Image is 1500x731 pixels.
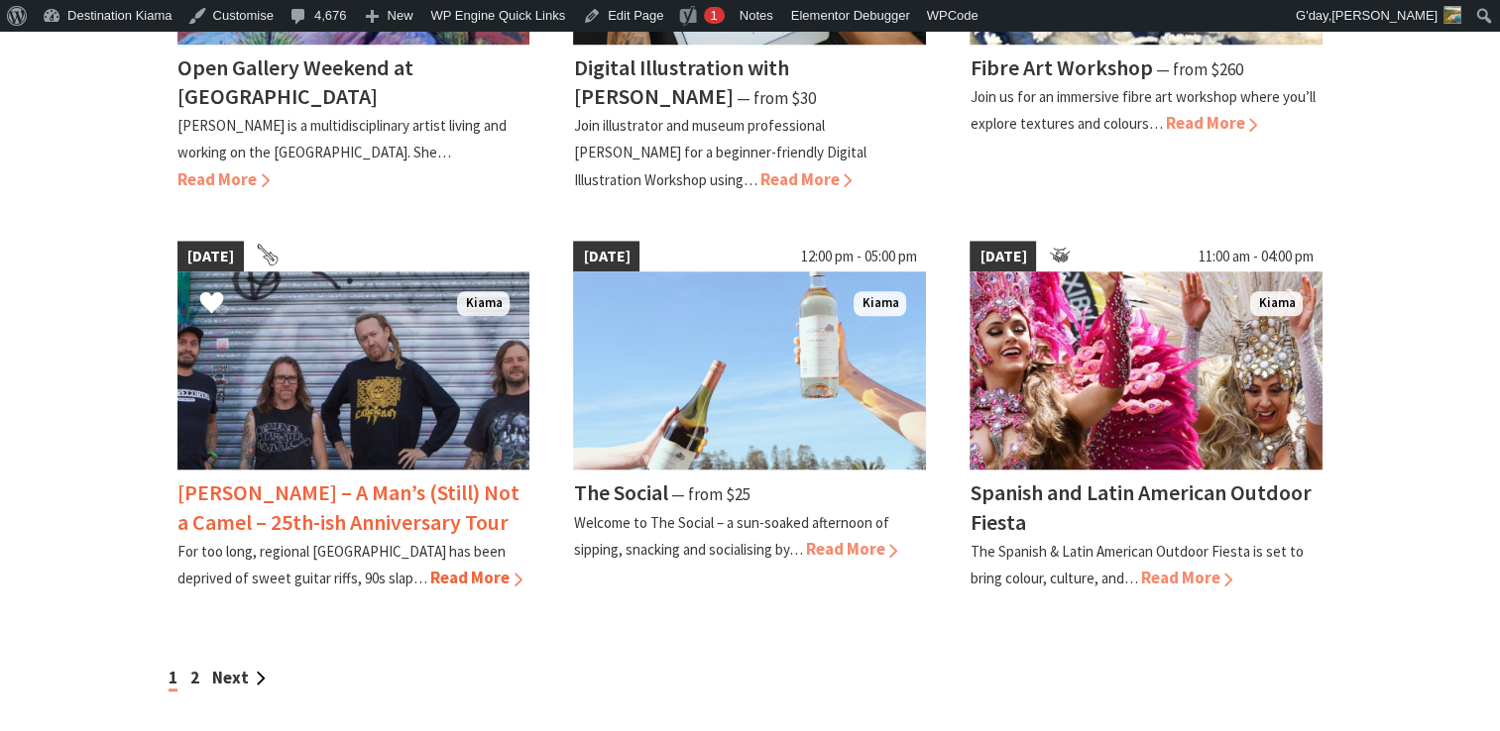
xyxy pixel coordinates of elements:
[805,538,897,560] span: Read More
[670,483,750,505] span: ⁠— from $25
[1155,58,1242,80] span: ⁠— from $260
[169,667,177,691] span: 1
[573,53,788,110] h4: Digital Illustration with [PERSON_NAME]
[177,168,270,190] span: Read More
[970,241,1323,591] a: [DATE] 11:00 am - 04:00 pm Dancers in jewelled pink and silver costumes with feathers, holding th...
[1165,112,1257,134] span: Read More
[573,478,667,506] h4: The Social
[177,53,413,110] h4: Open Gallery Weekend at [GEOGRAPHIC_DATA]
[573,241,639,272] span: [DATE]
[970,87,1315,133] p: Join us for an immersive fibre art workshop where you’ll explore textures and colours…
[1250,291,1303,316] span: Kiama
[177,241,530,591] a: [DATE] Frenzel Rhomb Kiama Pavilion Saturday 4th October Kiama [PERSON_NAME] – A Man’s (Still) No...
[736,87,815,109] span: ⁠— from $30
[573,513,888,559] p: Welcome to The Social – a sun-soaked afternoon of sipping, snacking and socialising by…
[1140,567,1232,588] span: Read More
[573,116,865,188] p: Join illustrator and museum professional [PERSON_NAME] for a beginner-friendly Digital Illustrati...
[457,291,510,316] span: Kiama
[573,241,926,591] a: [DATE] 12:00 pm - 05:00 pm The Social Kiama The Social ⁠— from $25 Welcome to The Social – a sun-...
[854,291,906,316] span: Kiama
[970,542,1303,587] p: The Spanish & Latin American Outdoor Fiesta is set to bring colour, culture, and…
[759,168,852,190] span: Read More
[179,270,244,338] button: Click to Favourite Frenzal Rhomb – A Man’s (Still) Not a Camel – 25th-ish Anniversary Tour
[177,241,244,272] span: [DATE]
[970,478,1311,535] h4: Spanish and Latin American Outdoor Fiesta
[970,271,1323,470] img: Dancers in jewelled pink and silver costumes with feathers, holding their hands up while smiling
[790,241,926,272] span: 12:00 pm - 05:00 pm
[177,542,506,587] p: For too long, regional [GEOGRAPHIC_DATA] has been deprived of sweet guitar riffs, 90s slap…
[177,478,519,535] h4: [PERSON_NAME] – A Man’s (Still) Not a Camel – 25th-ish Anniversary Tour
[970,53,1152,81] h4: Fibre Art Workshop
[190,667,199,688] a: 2
[1188,241,1323,272] span: 11:00 am - 04:00 pm
[1331,8,1438,23] span: [PERSON_NAME]
[177,116,507,161] p: [PERSON_NAME] is a multidisciplinary artist living and working on the [GEOGRAPHIC_DATA]. She…
[573,271,926,470] img: The Social
[212,667,266,688] a: Next
[710,8,717,23] span: 1
[430,567,522,588] span: Read More
[177,271,530,470] img: Frenzel Rhomb Kiama Pavilion Saturday 4th October
[970,241,1036,272] span: [DATE]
